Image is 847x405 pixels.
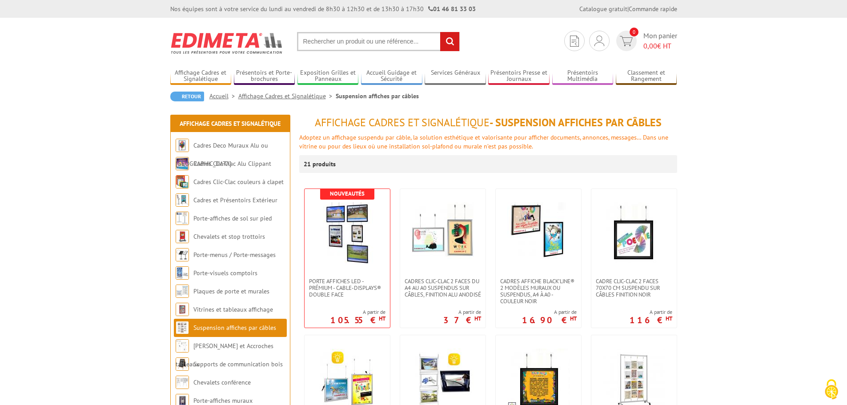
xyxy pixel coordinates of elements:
span: Porte Affiches LED - Prémium - Cable-Displays® Double face [309,278,385,298]
a: Chevalets conférence [193,378,251,386]
img: Edimeta [170,27,284,60]
a: Catalogue gratuit [579,5,627,13]
a: Plaques de porte et murales [193,287,269,295]
a: Vitrines et tableaux affichage [193,305,273,313]
a: Affichage Cadres et Signalétique [180,120,281,128]
span: € HT [643,41,677,51]
sup: HT [570,315,577,322]
img: devis rapide [570,36,579,47]
a: Chevalets et stop trottoirs [193,233,265,241]
img: Cadres et Présentoirs Extérieur [176,193,189,207]
a: Classement et Rangement [616,69,677,84]
img: Cadre Clic-Clac 2 faces 70x70 cm suspendu sur câbles finition noir [603,202,665,265]
a: Cadre Clic-Clac 2 faces 70x70 cm suspendu sur câbles finition noir [591,278,677,298]
span: A partir de [443,309,481,316]
span: A partir de [522,309,577,316]
span: Cadres affiche Black’Line® 2 modèles muraux ou suspendus, A4 à A0 - couleur noir [500,278,577,305]
img: Chevalets et stop trottoirs [176,230,189,243]
a: Cadres affiche Black’Line® 2 modèles muraux ou suspendus, A4 à A0 - couleur noir [496,278,581,305]
a: Porte Affiches LED - Prémium - Cable-Displays® Double face [305,278,390,298]
div: Nos équipes sont à votre service du lundi au vendredi de 8h30 à 12h30 et de 13h30 à 17h30 [170,4,476,13]
a: Commande rapide [629,5,677,13]
input: Rechercher un produit ou une référence... [297,32,460,51]
img: Cadres Clic-Clac couleurs à clapet [176,175,189,188]
p: 116 € [630,317,672,323]
a: Présentoirs et Porte-brochures [234,69,295,84]
img: Cadres Deco Muraux Alu ou Bois [176,139,189,152]
a: Porte-affiches muraux [193,397,253,405]
span: Cadres Clic-Clac 2 faces du A4 au A0 suspendus sur câbles, finition alu anodisé [405,278,481,298]
div: | [579,4,677,13]
span: Mon panier [643,31,677,51]
h1: - Suspension affiches par câbles [299,117,677,128]
a: devis rapide 0 Mon panier 0,00€ HT [614,31,677,51]
img: Cimaises et Accroches tableaux [176,339,189,353]
a: Cadres et Présentoirs Extérieur [193,196,277,204]
a: Supports de communication bois [193,360,283,368]
sup: HT [379,315,385,322]
span: 0,00 [643,41,657,50]
button: Cookies (fenêtre modale) [816,375,847,405]
a: Retour [170,92,204,101]
strong: 01 46 81 33 03 [428,5,476,13]
p: 21 produits [304,155,337,173]
img: devis rapide [594,36,604,46]
p: 16.90 € [522,317,577,323]
a: Exposition Grilles et Panneaux [297,69,359,84]
a: Cadres Clic-Clac Alu Clippant [193,160,271,168]
a: Cadres Deco Muraux Alu ou [GEOGRAPHIC_DATA] [176,141,268,168]
a: Accueil Guidage et Sécurité [361,69,422,84]
span: 0 [630,28,638,36]
img: Vitrines et tableaux affichage [176,303,189,316]
input: rechercher [440,32,459,51]
img: devis rapide [620,36,633,46]
a: Accueil [209,92,238,100]
a: Cadres Clic-Clac 2 faces du A4 au A0 suspendus sur câbles, finition alu anodisé [400,278,486,298]
a: Suspension affiches par câbles [193,324,276,332]
a: Porte-visuels comptoirs [193,269,257,277]
p: 105.55 € [330,317,385,323]
img: Cookies (fenêtre modale) [820,378,843,401]
p: 37 € [443,317,481,323]
img: Cadres affiche Black’Line® 2 modèles muraux ou suspendus, A4 à A0 - couleur noir [507,202,570,265]
span: Cadre Clic-Clac 2 faces 70x70 cm suspendu sur câbles finition noir [596,278,672,298]
li: Suspension affiches par câbles [336,92,419,100]
a: Services Généraux [425,69,486,84]
a: Affichage Cadres et Signalétique [170,69,232,84]
a: Porte-affiches de sol sur pied [193,214,272,222]
font: Adoptez un affichage suspendu par câble, la solution esthétique et valorisante pour afficher docu... [299,133,668,150]
a: Cadres Clic-Clac couleurs à clapet [193,178,284,186]
img: Porte-visuels comptoirs [176,266,189,280]
a: Affichage Cadres et Signalétique [238,92,336,100]
sup: HT [474,315,481,322]
img: Chevalets conférence [176,376,189,389]
img: Porte Affiches LED - Prémium - Cable-Displays® Double face [316,202,378,265]
a: Porte-menus / Porte-messages [193,251,276,259]
img: Cadres Clic-Clac 2 faces du A4 au A0 suspendus sur câbles, finition alu anodisé [412,202,474,265]
img: Suspension affiches par câbles [176,321,189,334]
span: Affichage Cadres et Signalétique [315,116,490,129]
img: Plaques de porte et murales [176,285,189,298]
a: [PERSON_NAME] et Accroches tableaux [176,342,273,368]
img: Porte-menus / Porte-messages [176,248,189,261]
img: Porte-affiches de sol sur pied [176,212,189,225]
b: Nouveautés [330,190,365,197]
sup: HT [666,315,672,322]
span: A partir de [630,309,672,316]
a: Présentoirs Presse et Journaux [488,69,550,84]
a: Présentoirs Multimédia [552,69,614,84]
span: A partir de [330,309,385,316]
